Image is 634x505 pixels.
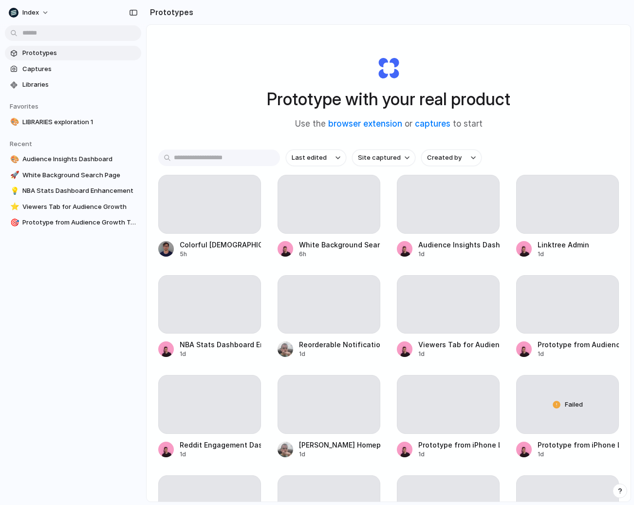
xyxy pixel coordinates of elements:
a: FailedPrototype from iPhone Listings on eBay1d [516,375,619,459]
button: 🎯 [9,218,19,227]
a: 💡NBA Stats Dashboard Enhancement [5,184,141,198]
span: Captures [22,64,137,74]
div: 5h [180,250,261,259]
div: Prototype from iPhone Listings on eBay [538,440,619,450]
div: ⭐ [10,201,17,212]
div: Prototype from Audience Growth Tools [538,339,619,350]
button: 💡 [9,186,19,196]
span: Site captured [358,153,401,163]
div: 1d [538,450,619,459]
div: 1d [538,350,619,358]
a: Libraries [5,77,141,92]
div: 1d [418,350,500,358]
h2: Prototypes [146,6,193,18]
button: Index [5,5,54,20]
div: Viewers Tab for Audience Growth [418,339,500,350]
div: 1d [418,250,500,259]
button: Created by [421,150,482,166]
div: 💡 [10,186,17,197]
a: NBA Stats Dashboard Enhancement1d [158,275,261,359]
span: Failed [565,400,583,410]
a: Prototype from iPhone Listings on eBay1d [397,375,500,459]
span: Last edited [292,153,327,163]
div: Reorderable Notifications Sidebar [299,339,380,350]
a: 🎨LIBRARIES exploration 1 [5,115,141,130]
a: Reorderable Notifications Sidebar1d [278,275,380,359]
span: White Background Search Page [22,170,137,180]
a: 🚀White Background Search Page [5,168,141,183]
div: 🎨 [10,116,17,128]
a: Prototype from Audience Growth Tools1d [516,275,619,359]
div: 🎨 [10,154,17,165]
a: Audience Insights Dashboard1d [397,175,500,259]
span: Index [22,8,39,18]
a: captures [415,119,450,129]
div: 1d [418,450,500,459]
div: White Background Search Page [299,240,380,250]
span: Created by [427,153,462,163]
h1: Prototype with your real product [267,86,510,112]
div: 🎯 [10,217,17,228]
span: Audience Insights Dashboard [22,154,137,164]
span: NBA Stats Dashboard Enhancement [22,186,137,196]
span: Viewers Tab for Audience Growth [22,202,137,212]
button: 🎨 [9,117,19,127]
button: Site captured [352,150,415,166]
div: Reddit Engagement Dashboard [180,440,261,450]
div: 1d [180,450,261,459]
span: Favorites [10,102,38,110]
a: Prototypes [5,46,141,60]
div: Prototype from iPhone Listings on eBay [418,440,500,450]
div: 🚀 [10,169,17,181]
span: Recent [10,140,32,148]
span: LIBRARIES exploration 1 [22,117,137,127]
div: Colorful [DEMOGRAPHIC_DATA][PERSON_NAME] Site [180,240,261,250]
div: 1d [299,350,380,358]
a: Captures [5,62,141,76]
a: 🎨Audience Insights Dashboard [5,152,141,167]
div: Audience Insights Dashboard [418,240,500,250]
a: 🎯Prototype from Audience Growth Tools [5,215,141,230]
span: Prototype from Audience Growth Tools [22,218,137,227]
button: ⭐ [9,202,19,212]
button: 🚀 [9,170,19,180]
div: 6h [299,250,380,259]
a: [PERSON_NAME] Homepage Red Background1d [278,375,380,459]
div: NBA Stats Dashboard Enhancement [180,339,261,350]
a: Linktree Admin1d [516,175,619,259]
a: ⭐Viewers Tab for Audience Growth [5,200,141,214]
a: White Background Search Page6h [278,175,380,259]
div: [PERSON_NAME] Homepage Red Background [299,440,380,450]
button: Last edited [286,150,346,166]
div: Linktree Admin [538,240,589,250]
span: Use the or to start [295,118,483,131]
a: Viewers Tab for Audience Growth1d [397,275,500,359]
div: 1d [299,450,380,459]
div: 1d [180,350,261,358]
div: 1d [538,250,589,259]
a: Reddit Engagement Dashboard1d [158,375,261,459]
button: 🎨 [9,154,19,164]
span: Prototypes [22,48,137,58]
a: Colorful [DEMOGRAPHIC_DATA][PERSON_NAME] Site5h [158,175,261,259]
a: browser extension [328,119,402,129]
span: Libraries [22,80,137,90]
